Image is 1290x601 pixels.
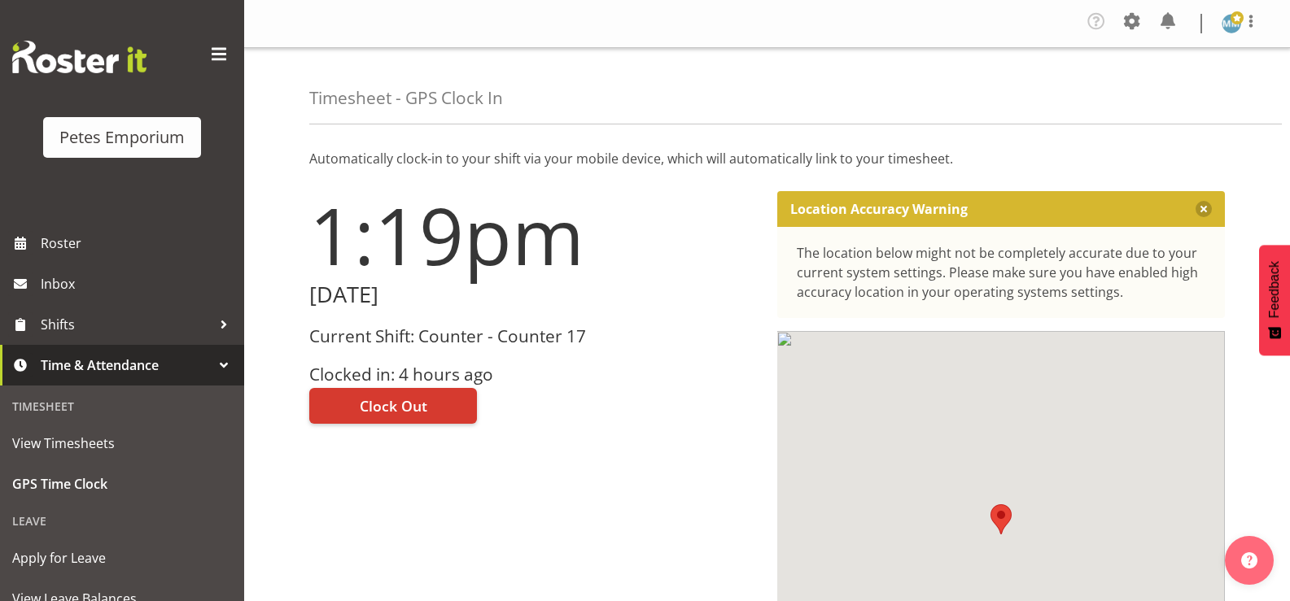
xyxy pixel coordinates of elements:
span: Inbox [41,272,236,296]
span: Clock Out [360,395,427,416]
a: Apply for Leave [4,538,240,578]
img: help-xxl-2.png [1241,552,1257,568]
div: The location below might not be completely accurate due to your current system settings. Please m... [797,243,1206,302]
a: GPS Time Clock [4,464,240,504]
button: Close message [1196,201,1212,217]
span: View Timesheets [12,431,232,455]
div: Timesheet [4,390,240,423]
div: Petes Emporium [59,125,185,150]
span: Apply for Leave [12,546,232,570]
button: Feedback - Show survey [1259,245,1290,355]
span: Time & Attendance [41,353,212,377]
span: Roster [41,231,236,255]
span: Feedback [1267,261,1282,318]
h1: 1:19pm [309,191,758,279]
h3: Current Shift: Counter - Counter 17 [309,327,758,346]
span: Shifts [41,312,212,337]
div: Leave [4,504,240,538]
h2: [DATE] [309,282,758,307]
p: Automatically clock-in to your shift via your mobile device, which will automatically link to you... [309,149,1225,168]
h4: Timesheet - GPS Clock In [309,89,503,107]
a: View Timesheets [4,423,240,464]
h3: Clocked in: 4 hours ago [309,365,758,384]
p: Location Accuracy Warning [790,201,968,217]
button: Clock Out [309,388,477,424]
img: Rosterit website logo [12,41,146,73]
span: GPS Time Clock [12,472,232,496]
img: mandy-mosley3858.jpg [1222,14,1241,33]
